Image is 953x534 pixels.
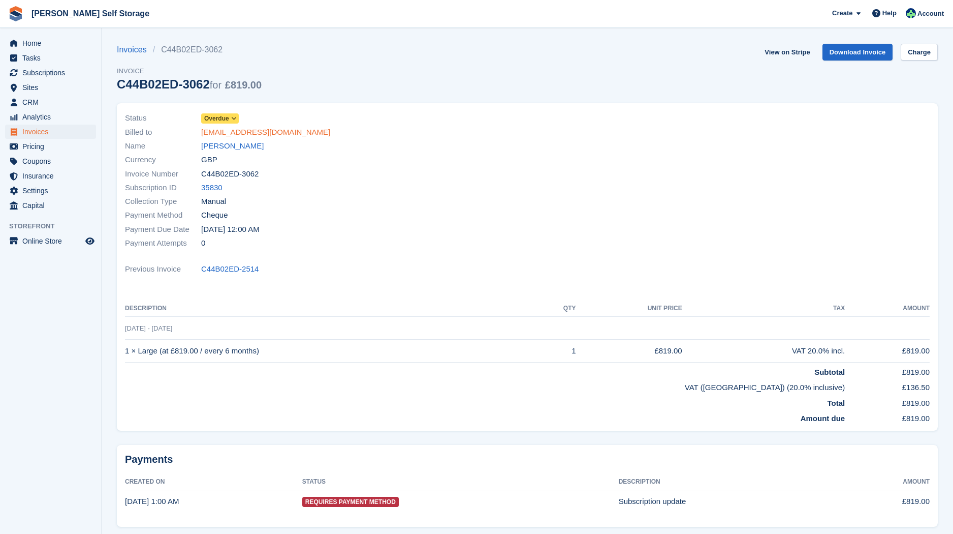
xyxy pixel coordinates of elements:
[682,345,845,357] div: VAT 20.0% incl.
[537,301,576,317] th: QTY
[827,399,845,407] strong: Total
[125,154,201,166] span: Currency
[8,6,23,21] img: stora-icon-8386f47178a22dfd0bd8f6a31ec36ba5ce8667c1dd55bd0f319d3a0aa187defe.svg
[822,44,893,61] a: Download Invoice
[832,8,852,18] span: Create
[906,8,916,18] img: Dafydd Pritchard
[201,112,239,124] a: Overdue
[201,140,264,152] a: [PERSON_NAME]
[5,154,96,168] a: menu
[22,154,83,168] span: Coupons
[117,44,153,56] a: Invoices
[125,453,930,466] h2: Payments
[125,238,201,249] span: Payment Attempts
[210,79,221,91] span: for
[22,66,83,80] span: Subscriptions
[5,184,96,198] a: menu
[882,8,897,18] span: Help
[5,169,96,183] a: menu
[22,184,83,198] span: Settings
[125,340,537,363] td: 1 × Large (at £819.00 / every 6 months)
[117,44,262,56] nav: breadcrumbs
[201,224,260,235] time: 2025-08-25 23:00:00 UTC
[204,114,229,123] span: Overdue
[22,198,83,213] span: Capital
[845,362,930,378] td: £819.00
[201,182,223,194] a: 35830
[801,414,845,423] strong: Amount due
[225,79,262,91] span: £819.00
[125,196,201,207] span: Collection Type
[22,125,83,139] span: Invoices
[9,221,101,231] span: Storefront
[5,95,96,109] a: menu
[201,168,259,180] span: C44B02ED-3062
[5,66,96,80] a: menu
[125,168,201,180] span: Invoice Number
[682,301,845,317] th: Tax
[22,234,83,248] span: Online Store
[814,368,845,376] strong: Subtotal
[125,112,201,124] span: Status
[619,490,840,513] td: Subscription update
[22,95,83,109] span: CRM
[845,394,930,409] td: £819.00
[5,51,96,65] a: menu
[576,301,682,317] th: Unit Price
[125,301,537,317] th: Description
[125,497,179,506] time: 2025-08-25 00:00:33 UTC
[125,378,845,394] td: VAT ([GEOGRAPHIC_DATA]) (20.0% inclusive)
[302,497,399,507] span: Requires Payment Method
[5,110,96,124] a: menu
[125,474,302,490] th: Created On
[5,80,96,95] a: menu
[201,238,205,249] span: 0
[201,263,259,275] a: C44B02ED-2514
[125,324,172,332] span: [DATE] - [DATE]
[27,5,153,22] a: [PERSON_NAME] Self Storage
[5,125,96,139] a: menu
[201,196,226,207] span: Manual
[845,340,930,363] td: £819.00
[125,224,201,235] span: Payment Due Date
[839,490,930,513] td: £819.00
[5,139,96,154] a: menu
[22,51,83,65] span: Tasks
[619,474,840,490] th: Description
[845,301,930,317] th: Amount
[5,36,96,50] a: menu
[302,474,619,490] th: Status
[22,36,83,50] span: Home
[839,474,930,490] th: Amount
[760,44,814,61] a: View on Stripe
[845,378,930,394] td: £136.50
[22,139,83,154] span: Pricing
[84,235,96,247] a: Preview store
[117,66,262,76] span: Invoice
[576,340,682,363] td: £819.00
[537,340,576,363] td: 1
[917,9,944,19] span: Account
[5,234,96,248] a: menu
[22,110,83,124] span: Analytics
[125,210,201,221] span: Payment Method
[845,409,930,425] td: £819.00
[117,77,262,91] div: C44B02ED-3062
[5,198,96,213] a: menu
[125,140,201,152] span: Name
[125,263,201,275] span: Previous Invoice
[201,127,330,138] a: [EMAIL_ADDRESS][DOMAIN_NAME]
[201,210,228,221] span: Cheque
[201,154,217,166] span: GBP
[125,127,201,138] span: Billed to
[22,80,83,95] span: Sites
[22,169,83,183] span: Insurance
[125,182,201,194] span: Subscription ID
[901,44,938,61] a: Charge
